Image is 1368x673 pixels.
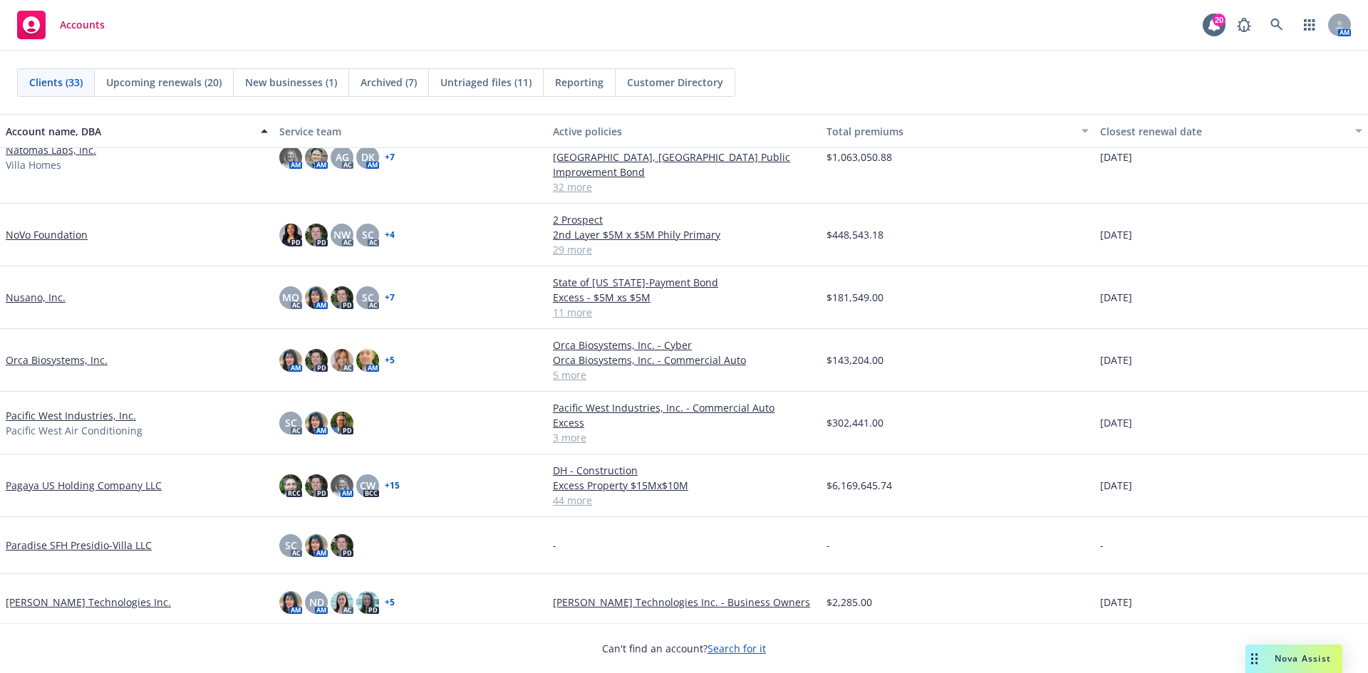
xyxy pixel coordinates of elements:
a: 2 Prospect [553,212,815,227]
button: Active policies [547,114,821,148]
div: Account name, DBA [6,124,252,139]
span: $143,204.00 [826,353,883,367]
span: SC [362,290,374,305]
span: [DATE] [1100,353,1132,367]
span: [DATE] [1100,415,1132,430]
a: Natomas Labs, Inc. [6,142,96,157]
img: photo [305,534,328,557]
a: 3 more [553,430,815,445]
span: SC [362,227,374,242]
a: Paradise SFH Presidio-Villa LLC [6,538,152,553]
span: [DATE] [1100,227,1132,242]
span: $302,441.00 [826,415,883,430]
span: NW [333,227,351,242]
a: NoVo Foundation [6,227,88,242]
img: photo [279,591,302,614]
span: - [553,538,556,553]
span: [DATE] [1100,150,1132,165]
span: [DATE] [1100,290,1132,305]
a: Pagaya US Holding Company LLC [6,478,162,493]
img: photo [331,534,353,557]
a: 32 more [553,179,815,194]
a: Report a Bug [1230,11,1258,39]
img: photo [305,349,328,372]
img: photo [356,349,379,372]
a: Orca Biosystems, Inc. [6,353,108,367]
a: Search for it [708,642,766,655]
span: [DATE] [1100,595,1132,610]
img: photo [331,412,353,434]
a: [GEOGRAPHIC_DATA], [GEOGRAPHIC_DATA] Public Improvement Bond [553,150,815,179]
span: Can't find an account? [602,641,766,656]
span: Customer Directory [627,75,723,90]
img: photo [305,286,328,309]
img: photo [305,474,328,497]
a: + 7 [385,293,395,302]
a: DH - Construction [553,463,815,478]
a: State of [US_STATE]-Payment Bond [553,275,815,290]
button: Closest renewal date [1094,114,1368,148]
span: Pacific West Air Conditioning [6,423,142,438]
a: 2nd Layer $5M x $5M Phily Primary [553,227,815,242]
span: - [1100,538,1104,553]
img: photo [331,286,353,309]
span: - [826,538,830,553]
img: photo [279,146,302,169]
span: Clients (33) [29,75,83,90]
span: SC [285,538,297,553]
a: 11 more [553,305,815,320]
a: Search [1263,11,1291,39]
img: photo [279,224,302,246]
a: Orca Biosystems, Inc. - Cyber [553,338,815,353]
span: New businesses (1) [245,75,337,90]
span: Nova Assist [1275,652,1331,664]
span: Accounts [60,19,105,31]
a: Pacific West Industries, Inc. [6,408,136,423]
span: Villa Homes [6,157,61,172]
img: photo [305,412,328,434]
div: Total premiums [826,124,1073,139]
span: [DATE] [1100,478,1132,493]
a: + 4 [385,231,395,239]
img: photo [279,349,302,372]
span: Upcoming renewals (20) [106,75,222,90]
button: Service team [274,114,547,148]
span: CW [360,478,375,493]
a: + 7 [385,153,395,162]
a: 29 more [553,242,815,257]
span: Untriaged files (11) [440,75,532,90]
img: photo [305,146,328,169]
a: Nusano, Inc. [6,290,66,305]
img: photo [305,224,328,246]
img: photo [331,349,353,372]
a: + 5 [385,598,395,607]
span: $2,285.00 [826,595,872,610]
span: SC [285,415,297,430]
a: Switch app [1295,11,1324,39]
div: Drag to move [1245,645,1263,673]
a: Excess - $5M xs $5M [553,290,815,305]
img: photo [331,591,353,614]
img: photo [279,474,302,497]
a: Excess Property $15Mx$10M [553,478,815,493]
div: Active policies [553,124,815,139]
div: Closest renewal date [1100,124,1347,139]
div: 20 [1213,14,1225,26]
a: Orca Biosystems, Inc. - Commercial Auto [553,353,815,367]
span: $6,169,645.74 [826,478,892,493]
button: Total premiums [821,114,1094,148]
span: Archived (7) [361,75,417,90]
a: + 15 [385,481,400,490]
span: Reporting [555,75,603,90]
a: [PERSON_NAME] Technologies Inc. - Business Owners [553,595,815,610]
img: photo [356,591,379,614]
a: + 5 [385,356,395,365]
a: 5 more [553,367,815,382]
span: AG [336,150,349,165]
a: Pacific West Industries, Inc. - Commercial Auto [553,400,815,415]
span: MQ [282,290,299,305]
